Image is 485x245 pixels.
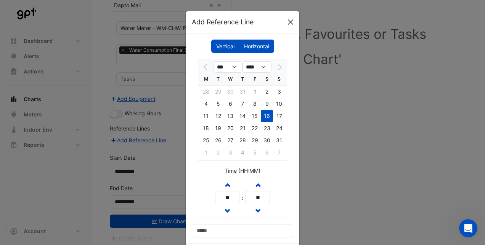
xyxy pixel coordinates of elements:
[242,61,271,73] select: Select year
[236,73,249,85] div: T
[236,98,249,110] div: 7
[249,110,261,122] div: 15
[239,193,246,202] div: :
[212,134,224,146] div: 26
[200,73,212,85] div: M
[224,134,236,146] div: 27
[215,191,239,204] input: Hours
[224,98,236,110] div: Wednesday, August 6, 2025
[214,61,242,73] select: Select month
[273,122,285,134] div: Sunday, August 24, 2025
[249,86,261,98] div: Friday, August 1, 2025
[224,98,236,110] div: 6
[273,73,285,85] div: S
[261,98,273,110] div: 9
[200,98,212,110] div: Monday, August 4, 2025
[261,122,273,134] div: Saturday, August 23, 2025
[459,219,477,237] iframe: Intercom live chat
[224,110,236,122] div: Wednesday, August 13, 2025
[261,110,273,122] div: 16
[200,122,212,134] div: 18
[224,73,236,85] div: W
[200,110,212,122] div: Monday, August 11, 2025
[212,122,224,134] div: Tuesday, August 19, 2025
[273,98,285,110] div: Sunday, August 10, 2025
[261,98,273,110] div: Saturday, August 9, 2025
[273,110,285,122] div: Sunday, August 17, 2025
[212,73,224,85] div: T
[236,122,249,134] div: Thursday, August 21, 2025
[249,110,261,122] div: Friday, August 15, 2025
[261,134,273,146] div: 30
[224,110,236,122] div: 13
[200,134,212,146] div: Monday, August 25, 2025
[273,134,285,146] div: 31
[261,86,273,98] div: Saturday, August 2, 2025
[236,134,249,146] div: Thursday, August 28, 2025
[249,98,261,110] div: 8
[212,122,224,134] div: 19
[249,122,261,134] div: 22
[261,73,273,85] div: S
[273,122,285,134] div: 24
[249,98,261,110] div: Friday, August 8, 2025
[200,98,212,110] div: 4
[212,98,224,110] div: 5
[239,40,274,53] label: Horizontal
[261,86,273,98] div: 2
[249,73,261,85] div: F
[225,167,260,175] label: Time (HH:MM)
[200,110,212,122] div: 11
[249,86,261,98] div: 1
[192,17,254,27] h5: Add Reference Line
[224,134,236,146] div: Wednesday, August 27, 2025
[236,110,249,122] div: 14
[273,86,285,98] div: Sunday, August 3, 2025
[212,134,224,146] div: Tuesday, August 26, 2025
[236,122,249,134] div: 21
[273,98,285,110] div: 10
[246,191,270,204] input: Minutes
[273,134,285,146] div: Sunday, August 31, 2025
[224,122,236,134] div: 20
[273,86,285,98] div: 3
[236,134,249,146] div: 28
[273,110,285,122] div: 17
[249,122,261,134] div: Friday, August 22, 2025
[249,134,261,146] div: 29
[236,98,249,110] div: Thursday, August 7, 2025
[261,122,273,134] div: 23
[212,110,224,122] div: 12
[236,110,249,122] div: Thursday, August 14, 2025
[200,122,212,134] div: Monday, August 18, 2025
[212,110,224,122] div: Tuesday, August 12, 2025
[212,98,224,110] div: Tuesday, August 5, 2025
[261,110,273,122] div: Saturday, August 16, 2025
[224,122,236,134] div: Wednesday, August 20, 2025
[200,134,212,146] div: 25
[261,134,273,146] div: Saturday, August 30, 2025
[211,40,239,53] label: Vertical
[249,134,261,146] div: Friday, August 29, 2025
[285,16,296,28] button: Close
